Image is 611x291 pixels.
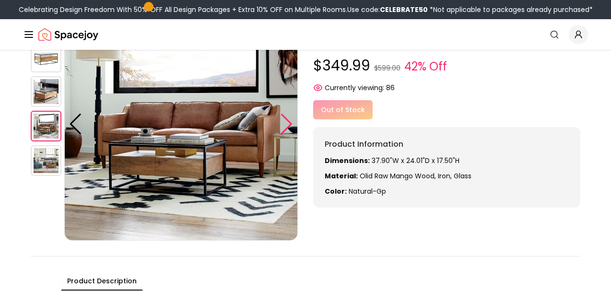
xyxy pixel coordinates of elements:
[325,139,569,150] h6: Product Information
[31,111,61,141] img: https://storage.googleapis.com/spacejoy-main/assets/5fbe056937a93400239ac785/product_3_0c3hbn73hb507
[19,5,593,14] div: Celebrating Design Freedom With 50% OFF All Design Packages + Extra 10% OFF on Multiple Rooms.
[31,145,61,176] img: https://storage.googleapis.com/spacejoy-main/assets/5fbe056937a93400239ac785/product_4_4oh30km4opg8
[64,7,298,241] img: https://storage.googleapis.com/spacejoy-main/assets/5fbe056937a93400239ac785/product_3_0c3hbn73hb507
[31,42,61,72] img: https://storage.googleapis.com/spacejoy-main/assets/5fbe056937a93400239ac785/product_1_g37alfk8540f
[349,186,386,196] span: natural-gp
[313,57,580,75] p: $349.99
[386,83,395,93] span: 86
[61,272,142,291] button: Product Description
[38,25,98,44] img: Spacejoy Logo
[38,25,98,44] a: Spacejoy
[360,171,471,181] span: olid raw mango wood, Iron, glass
[325,156,569,165] p: 37.90"W x 24.01"D x 17.50"H
[31,76,61,107] img: https://storage.googleapis.com/spacejoy-main/assets/5fbe056937a93400239ac785/product_2_n4ek1ijgbbo6
[325,156,370,165] strong: Dimensions:
[325,186,347,196] strong: Color:
[380,5,428,14] b: CELEBRATE50
[428,5,593,14] span: *Not applicable to packages already purchased*
[298,7,531,241] img: https://storage.googleapis.com/spacejoy-main/assets/5fbe056937a93400239ac785/product_4_4oh30km4opg8
[325,171,358,181] strong: Material:
[404,58,447,75] small: 42% Off
[374,63,400,73] small: $599.00
[347,5,428,14] span: Use code:
[23,19,588,50] nav: Global
[325,83,384,93] span: Currently viewing:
